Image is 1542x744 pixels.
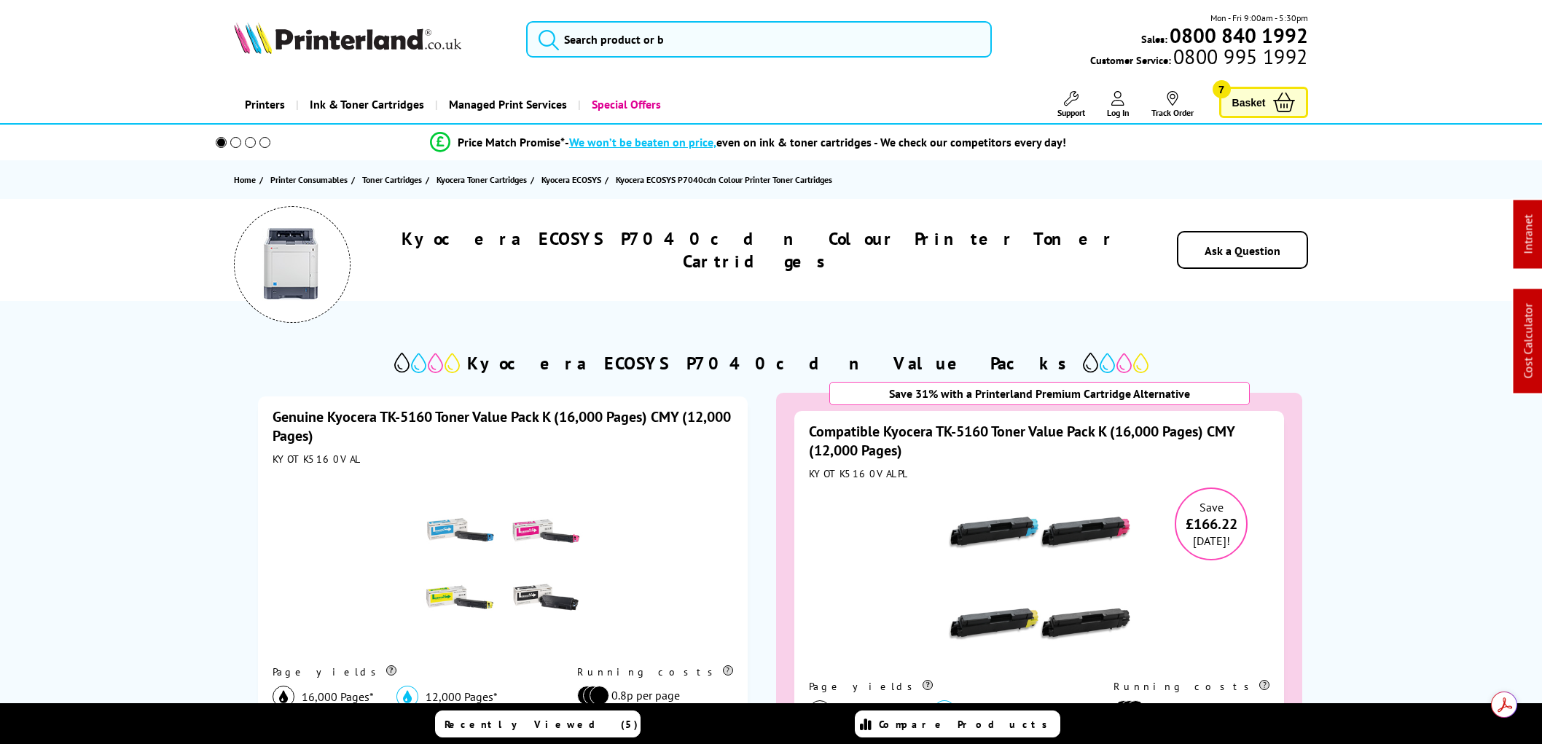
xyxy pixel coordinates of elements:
a: Printers [234,86,296,123]
span: Log In [1107,107,1130,118]
h2: Kyocera ECOSYS P7040cdn Value Packs [467,352,1076,375]
span: 7 [1213,80,1231,98]
span: Kyocera ECOSYS [541,172,601,187]
img: black_icon.svg [273,686,294,708]
img: black_icon.svg [809,700,831,722]
span: We won’t be beaten on price, [569,135,716,149]
img: Kyocera TK-5160 Toner Value Pack K (16,000 Pages) CMY (12,000 Pages) [412,473,594,655]
span: Support [1057,107,1085,118]
a: Cost Calculator [1521,304,1535,379]
span: Kyocera ECOSYS P7040cdn Colour Printer Toner Cartridges [616,174,832,185]
a: Home [234,172,259,187]
img: Kyocera ECOSYS P7040cdn Colour Printer Toner Cartridges [256,228,329,301]
a: Log In [1107,91,1130,118]
span: [DATE]! [1193,533,1230,548]
a: Kyocera ECOSYS [541,172,605,187]
span: Kyocera Toner Cartridges [437,172,527,187]
div: KYOTK5160VALPL [809,467,1269,480]
img: Compatible Kyocera TK-5160 Toner Value Pack K (16,000 Pages) CMY (12,000 Pages) [948,487,1130,670]
img: Printerland Logo [234,22,461,54]
img: cyan_icon.svg [396,686,418,708]
span: Customer Service: [1090,50,1307,67]
span: Save [1199,500,1224,514]
a: Recently Viewed (5) [435,710,641,737]
li: 0.6p per page [1114,700,1262,720]
h1: Kyocera ECOSYS P7040cdn Colour Printer Toner Cartridges [394,227,1122,273]
a: Compare Products [855,710,1060,737]
div: Page yields [809,680,1085,693]
span: 12,000 Pages* [426,689,498,704]
a: 0800 840 1992 [1167,28,1308,42]
a: Basket 7 [1219,87,1308,118]
a: Intranet [1521,215,1535,254]
div: Running costs [577,665,733,678]
a: Genuine Kyocera TK-5160 Toner Value Pack K (16,000 Pages) CMY (12,000 Pages) [273,407,731,445]
div: Save 31% with a Printerland Premium Cartridge Alternative [829,382,1250,405]
a: Ink & Toner Cartridges [296,86,435,123]
span: £166.22 [1176,514,1246,533]
span: Printer Consumables [270,172,348,187]
a: Compatible Kyocera TK-5160 Toner Value Pack K (16,000 Pages) CMY (12,000 Pages) [809,422,1234,460]
span: Ink & Toner Cartridges [310,86,424,123]
span: Basket [1232,93,1266,112]
span: Sales: [1141,32,1167,46]
a: Ask a Question [1205,243,1280,258]
input: Search product or b [526,21,992,58]
div: Running costs [1114,680,1269,693]
div: - even on ink & toner cartridges - We check our competitors every day! [565,135,1066,149]
a: Printer Consumables [270,172,351,187]
a: Special Offers [578,86,672,123]
img: cyan_icon.svg [934,700,955,722]
span: Toner Cartridges [362,172,422,187]
span: 16,000 Pages* [302,689,374,704]
li: modal_Promise [195,130,1301,155]
a: Track Order [1151,91,1194,118]
div: Page yields [273,665,549,678]
span: 0800 995 1992 [1171,50,1307,63]
a: Managed Print Services [435,86,578,123]
a: Support [1057,91,1085,118]
span: Mon - Fri 9:00am - 5:30pm [1210,11,1308,25]
span: Recently Viewed (5) [445,718,638,731]
a: Kyocera Toner Cartridges [437,172,531,187]
a: Toner Cartridges [362,172,426,187]
div: KYOTK5160VAL [273,453,733,466]
a: Printerland Logo [234,22,507,57]
span: Compare Products [879,718,1055,731]
li: 0.8p per page [577,686,726,705]
b: 0800 840 1992 [1170,22,1308,49]
span: Price Match Promise* [458,135,565,149]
